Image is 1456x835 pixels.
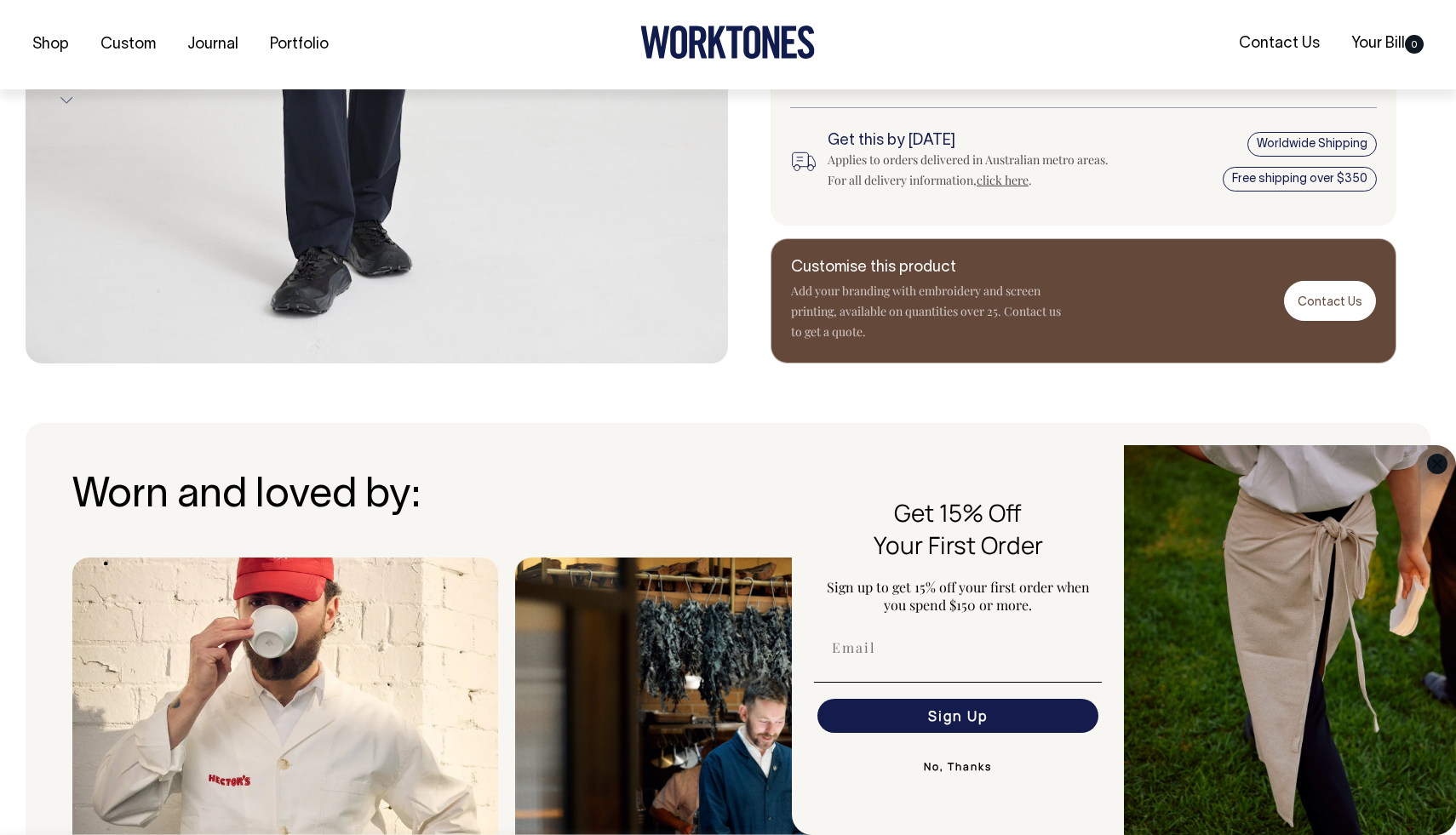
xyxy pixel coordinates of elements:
[1284,281,1376,321] a: Contact Us
[94,31,163,59] a: Custom
[1344,30,1430,58] a: Your Bill0
[26,31,76,59] a: Shop
[828,133,1110,150] h6: Get this by [DATE]
[792,445,1456,835] div: FLYOUT Form
[1124,445,1456,835] img: 5e34ad8f-4f05-4173-92a8-ea475ee49ac9.jpeg
[827,578,1090,614] span: Sign up to get 15% off your first order when you spend $150 or more.
[54,82,79,120] button: Next
[894,496,1022,529] span: Get 15% Off
[791,260,1063,277] h6: Customise this product
[263,31,335,59] a: Portfolio
[1232,30,1327,58] a: Contact Us
[977,172,1029,188] a: click here
[1405,35,1424,54] span: 0
[828,150,1110,191] div: Applies to orders delivered in Australian metro areas. For all delivery information, .
[1427,454,1447,474] button: Close dialog
[817,631,1098,665] input: Email
[72,474,1384,519] h3: Worn and loved by:
[791,281,1063,342] p: Add your branding with embroidery and screen printing, available on quantities over 25. Contact u...
[181,31,245,59] a: Journal
[817,699,1098,733] button: Sign Up
[814,750,1102,784] button: No, Thanks
[874,529,1043,561] span: Your First Order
